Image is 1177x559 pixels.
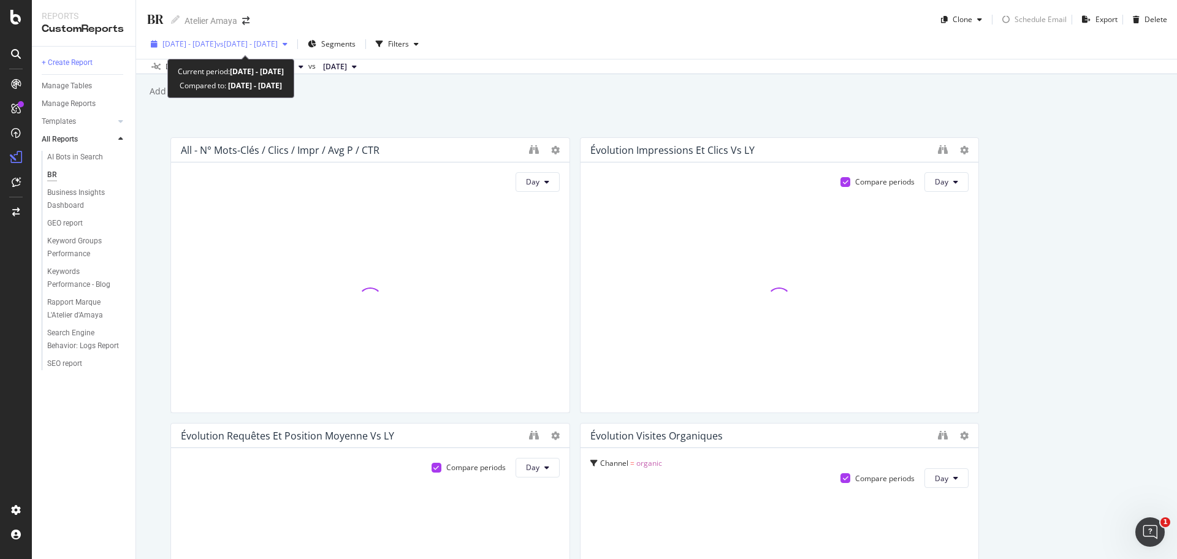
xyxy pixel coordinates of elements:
[953,14,972,25] div: Clone
[47,357,127,370] a: SEO report
[446,462,506,473] div: Compare periods
[997,11,1015,28] div: loading
[371,34,424,54] button: Filters
[529,145,539,154] div: binoculars
[935,473,948,484] span: Day
[529,430,539,440] div: binoculars
[303,34,360,54] button: Segments
[636,458,662,468] span: organic
[388,39,409,49] div: Filters
[516,172,560,192] button: Day
[42,97,127,110] a: Manage Reports
[178,64,284,78] div: Current period:
[148,85,246,97] div: Add a short description
[938,145,948,154] div: binoculars
[47,169,127,181] a: BR
[47,265,118,291] div: Keywords Performance - Blog
[47,235,118,260] div: Keyword Groups Performance
[42,80,127,93] a: Manage Tables
[47,151,103,164] div: AI Bots in Search
[185,15,237,27] div: Atelier Amaya
[1145,14,1167,25] div: Delete
[855,473,915,484] div: Compare periods
[321,39,356,49] span: Segments
[47,327,127,352] a: Search Engine Behavior: Logs Report
[47,265,127,291] a: Keywords Performance - Blog
[42,115,76,128] div: Templates
[146,34,292,54] button: [DATE] - [DATE]vs[DATE] - [DATE]
[590,430,723,442] div: Évolution Visites organiques
[590,144,755,156] div: Évolution impressions et clics vs LY
[47,296,127,322] a: Rapport Marque L'Atelier d'Amaya
[526,177,539,187] span: Day
[630,458,634,468] span: =
[1160,517,1170,527] span: 1
[47,186,118,212] div: Business Insights Dashboard
[47,217,127,230] a: GEO report
[47,296,119,322] div: Rapport Marque L'Atelier d'Amaya
[181,430,394,442] div: Évolution requêtes et position moyenne vs LY
[924,468,969,488] button: Day
[242,17,249,25] div: arrow-right-arrow-left
[47,169,57,181] div: BR
[181,144,379,156] div: All - N° mots-clés / Clics / Impr / Avg P / CTR
[935,177,948,187] span: Day
[1135,517,1165,547] iframe: Intercom live chat
[47,151,127,164] a: AI Bots in Search
[323,61,347,72] span: 2025 Jun. 28th
[42,22,126,36] div: CustomReports
[526,462,539,473] span: Day
[924,172,969,192] button: Day
[42,80,92,93] div: Manage Tables
[180,78,282,93] div: Compared to:
[47,217,83,230] div: GEO report
[855,177,915,187] div: Compare periods
[516,458,560,477] button: Day
[171,15,180,24] i: Edit report name
[47,357,82,370] div: SEO report
[42,56,93,69] div: + Create Report
[1128,10,1167,29] button: Delete
[318,59,362,74] button: [DATE]
[47,327,120,352] div: Search Engine Behavior: Logs Report
[146,10,164,29] div: BR
[42,133,115,146] a: All Reports
[216,39,278,49] span: vs [DATE] - [DATE]
[42,133,78,146] div: All Reports
[600,458,628,468] span: Channel
[42,97,96,110] div: Manage Reports
[166,61,265,72] div: Data crossed with the Crawls
[938,430,948,440] div: binoculars
[1015,14,1067,25] div: Schedule Email
[42,10,126,22] div: Reports
[42,56,127,69] a: + Create Report
[162,39,216,49] span: [DATE] - [DATE]
[230,66,284,77] b: [DATE] - [DATE]
[580,137,980,413] div: Évolution impressions et clics vs LYCompare periodsDay
[308,61,318,72] span: vs
[226,80,282,91] b: [DATE] - [DATE]
[47,186,127,212] a: Business Insights Dashboard
[47,235,127,260] a: Keyword Groups Performance
[997,10,1067,29] button: loadingSchedule Email
[1077,10,1118,29] button: Export
[170,137,570,413] div: All - N° mots-clés / Clics / Impr / Avg P / CTRDay
[42,115,115,128] a: Templates
[1095,14,1118,25] div: Export
[936,10,987,29] button: Clone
